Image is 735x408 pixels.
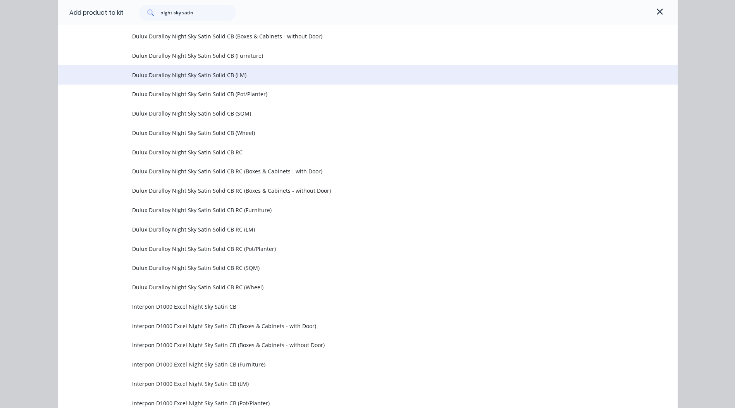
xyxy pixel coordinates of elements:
span: Dulux Duralloy Night Sky Satin Solid CB RC (Wheel) [132,283,568,291]
span: Dulux Duralloy Night Sky Satin Solid CB (SQM) [132,109,568,118]
span: Dulux Duralloy Night Sky Satin Solid CB (Pot/Planter) [132,90,568,98]
span: Dulux Duralloy Night Sky Satin Solid CB (LM) [132,71,568,79]
span: Dulux Duralloy Night Sky Satin Solid CB RC [132,148,568,156]
span: Dulux Duralloy Night Sky Satin Solid CB RC (Pot/Planter) [132,245,568,253]
span: Dulux Duralloy Night Sky Satin Solid CB (Furniture) [132,52,568,60]
div: Add product to kit [69,8,124,17]
span: Dulux Duralloy Night Sky Satin Solid CB RC (Furniture) [132,206,568,214]
span: Interpon D1000 Excel Night Sky Satin CB (LM) [132,380,568,388]
span: Dulux Duralloy Night Sky Satin Solid CB (Wheel) [132,129,568,137]
span: Interpon D1000 Excel Night Sky Satin CB (Pot/Planter) [132,399,568,407]
span: Dulux Duralloy Night Sky Satin Solid CB RC (Boxes & Cabinets - without Door) [132,187,568,195]
span: Dulux Duralloy Night Sky Satin Solid CB RC (LM) [132,225,568,233]
span: Dulux Duralloy Night Sky Satin Solid CB RC (Boxes & Cabinets - with Door) [132,167,568,175]
span: Dulux Duralloy Night Sky Satin Solid CB RC (SQM) [132,264,568,272]
span: Dulux Duralloy Night Sky Satin Solid CB (Boxes & Cabinets - without Door) [132,32,568,40]
span: Interpon D1000 Excel Night Sky Satin CB (Furniture) [132,360,568,368]
span: Interpon D1000 Excel Night Sky Satin CB [132,303,568,311]
input: Search... [160,5,236,21]
span: Interpon D1000 Excel Night Sky Satin CB (Boxes & Cabinets - without Door) [132,341,568,349]
span: Interpon D1000 Excel Night Sky Satin CB (Boxes & Cabinets - with Door) [132,322,568,330]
